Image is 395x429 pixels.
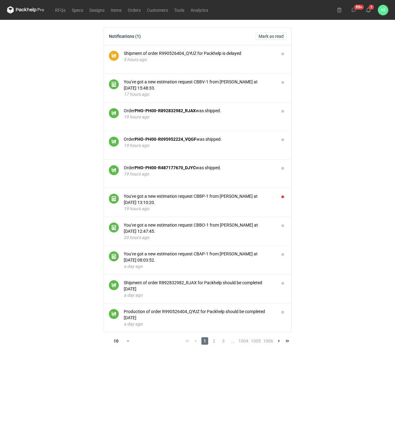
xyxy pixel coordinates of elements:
[251,337,261,345] span: 1005
[263,337,273,345] span: 1006
[187,6,211,14] a: Analytics
[106,337,126,345] div: 10
[124,234,274,241] div: 20 hours ago
[124,222,274,234] div: You've got a new estimation request CBBO-1 from [PERSON_NAME] at [DATE] 12:47:45.
[125,6,144,14] a: Orders
[378,5,388,15] button: AŚ
[86,6,108,14] a: Designs
[124,114,274,120] div: 19 hours ago
[124,308,274,327] button: Production of order R990526404_QYUZ for Packhelp should be completed [DATE]a day ago
[229,337,236,345] span: ...
[124,193,274,206] div: You've got a new estimation request CBBP-1 from [PERSON_NAME] at [DATE] 13:10:20.
[349,5,359,15] button: 99+
[363,5,373,15] button: 1
[124,171,274,177] div: 19 hours ago
[201,337,208,345] span: 1
[7,6,44,14] svg: Packhelp Pro
[124,108,274,114] div: Order was shipped.
[135,165,196,170] strong: PHO-PH00-R487177670_DJYC
[124,165,274,171] div: Order was shipped.
[124,56,274,63] div: 5 hours ago
[124,251,274,263] div: You've got a new estimation request CBAP-1 from [PERSON_NAME] at [DATE] 08:03:52.
[124,79,274,91] div: You've got a new estimation request CBBV-1 from [PERSON_NAME] at [DATE] 15:48:33.
[256,33,286,40] button: Mark as read
[124,280,274,292] div: Shipment of order R892832982_RJAX for Packhelp should be completed [DATE]
[124,263,274,269] div: a day ago
[135,108,196,113] strong: PHO-PH00-R892832982_RJAX
[378,5,388,15] div: Adrian Świerżewski
[259,34,284,38] span: Mark as read
[220,337,227,345] span: 3
[124,50,274,63] button: Shipment of order R990526404_QYUZ for Packhelp is delayed5 hours ago
[124,292,274,298] div: a day ago
[124,165,274,177] button: OrderPHO-PH00-R487177670_DJYCwas shipped.19 hours ago
[124,136,274,142] div: Order was shipped.
[144,6,171,14] a: Customers
[124,136,274,148] button: OrderPHO-PH00-R095952224_VQGFwas shipped.19 hours ago
[124,79,274,97] button: You've got a new estimation request CBBV-1 from [PERSON_NAME] at [DATE] 15:48:33.17 hours ago
[135,137,196,142] strong: PHO-PH00-R095952224_VQGF
[124,321,274,327] div: a day ago
[124,280,274,298] button: Shipment of order R892832982_RJAX for Packhelp should be completed [DATE]a day ago
[108,6,125,14] a: Items
[124,222,274,241] button: You've got a new estimation request CBBO-1 from [PERSON_NAME] at [DATE] 12:47:45.20 hours ago
[238,337,248,345] span: 1004
[124,108,274,120] button: OrderPHO-PH00-R892832982_RJAXwas shipped.19 hours ago
[69,6,86,14] a: Specs
[124,142,274,148] div: 19 hours ago
[124,50,274,56] div: Shipment of order R990526404_QYUZ for Packhelp is delayed
[124,308,274,321] div: Production of order R990526404_QYUZ for Packhelp should be completed [DATE]
[124,193,274,212] button: You've got a new estimation request CBBP-1 from [PERSON_NAME] at [DATE] 13:10:20.19 hours ago
[124,91,274,97] div: 17 hours ago
[109,34,141,39] div: Notifications (1)
[124,251,274,269] button: You've got a new estimation request CBAP-1 from [PERSON_NAME] at [DATE] 08:03:52.a day ago
[124,206,274,212] div: 19 hours ago
[211,337,217,345] span: 2
[171,6,187,14] a: Tools
[52,6,69,14] a: RFQs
